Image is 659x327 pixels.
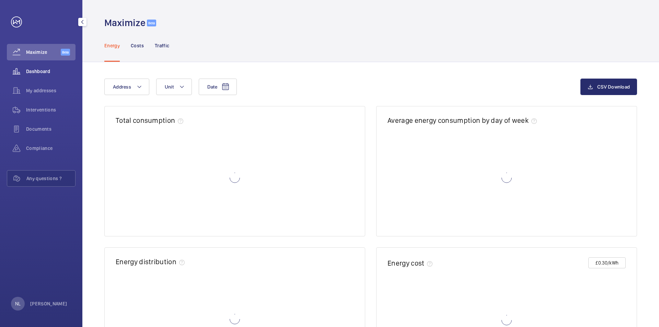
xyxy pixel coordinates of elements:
[207,84,217,90] span: Date
[104,42,120,49] p: Energy
[116,116,175,125] h2: Total consumption
[388,259,424,267] h2: Energy cost
[26,49,61,56] span: Maximize
[104,16,146,29] h1: Maximize
[156,79,192,95] button: Unit
[26,145,76,152] span: Compliance
[588,257,626,268] button: £0.30/kWh
[165,84,174,90] span: Unit
[26,126,76,132] span: Documents
[131,42,144,49] p: Costs
[155,42,169,49] p: Traffic
[147,20,156,26] span: Beta
[26,106,76,113] span: Interventions
[199,79,237,95] button: Date
[104,79,149,95] button: Address
[388,116,529,125] h2: Average energy consumption by day of week
[15,300,21,307] p: NL
[597,84,630,90] span: CSV Download
[30,300,67,307] p: [PERSON_NAME]
[26,87,76,94] span: My addresses
[113,84,131,90] span: Address
[116,257,176,266] h2: Energy distribution
[26,175,75,182] span: Any questions ?
[580,79,637,95] button: CSV Download
[26,68,76,75] span: Dashboard
[61,49,70,56] span: Beta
